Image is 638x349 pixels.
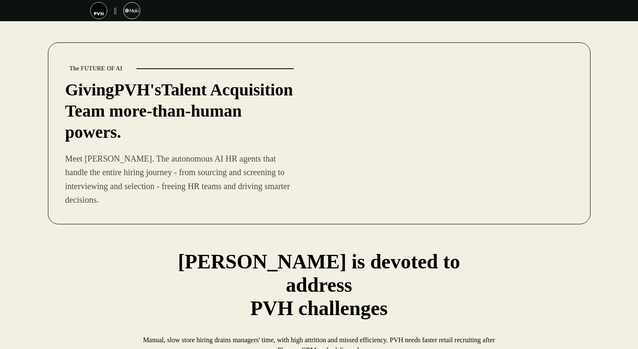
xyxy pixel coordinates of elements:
p: [PERSON_NAME] is devoted to address PVH challenges [150,250,489,320]
p: || [114,6,117,16]
strong: Talent Acquisition Team more-than-human powers. [65,80,293,142]
p: Meet [PERSON_NAME]. The autonomous AI HR agents that handle the entire hiring journey - from sour... [65,152,298,207]
p: PVH's [65,79,298,143]
strong: The FUTURE OF AI [70,65,123,72]
strong: Giving [65,80,114,99]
